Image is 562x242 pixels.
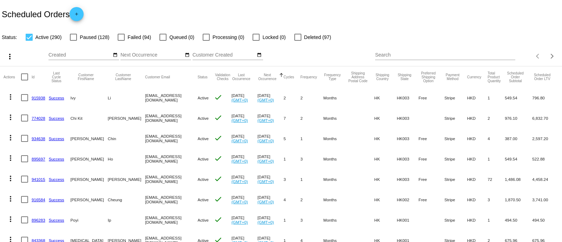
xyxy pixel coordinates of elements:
[348,71,368,83] button: Change sorting for ShippingPostcode
[32,136,45,141] a: 934638
[283,87,300,108] mat-cell: 2
[419,128,445,149] mat-cell: Free
[374,128,397,149] mat-cell: HK
[231,149,257,169] mat-cell: [DATE]
[467,108,488,128] mat-cell: HKD
[108,210,145,230] mat-cell: Ip
[419,149,445,169] mat-cell: Free
[467,128,488,149] mat-cell: HKD
[198,116,209,120] span: Active
[145,75,170,79] button: Change sorting for CustomerEmail
[257,138,274,143] a: (GMT+0)
[231,200,248,204] a: (GMT+0)
[2,7,84,21] h2: Scheduled Orders
[231,169,257,189] mat-cell: [DATE]
[467,87,488,108] mat-cell: HKD
[231,159,248,163] a: (GMT+0)
[231,108,257,128] mat-cell: [DATE]
[397,149,419,169] mat-cell: HK003
[257,159,274,163] a: (GMT+0)
[419,189,445,210] mat-cell: Free
[214,175,222,183] mat-icon: check
[49,197,64,202] a: Success
[397,87,419,108] mat-cell: HK003
[488,149,505,169] mat-cell: 1
[300,128,323,149] mat-cell: 1
[419,87,445,108] mat-cell: Free
[300,75,317,79] button: Change sorting for Frequency
[6,133,15,142] mat-icon: more_vert
[257,73,277,81] button: Change sorting for NextOccurrenceUtc
[32,157,45,161] a: 895697
[32,177,45,182] a: 941015
[444,87,467,108] mat-cell: Stripe
[198,96,209,100] span: Active
[6,52,14,61] mat-icon: more_vert
[324,128,348,149] mat-cell: Months
[185,52,190,58] mat-icon: date_range
[324,73,342,81] button: Change sorting for FrequencyType
[214,93,222,102] mat-icon: check
[283,149,300,169] mat-cell: 1
[300,87,323,108] mat-cell: 2
[505,210,532,230] mat-cell: 494.50
[532,73,552,81] button: Change sorting for LifetimeValue
[283,169,300,189] mat-cell: 3
[198,157,209,161] span: Active
[145,149,198,169] mat-cell: [EMAIL_ADDRESS][DOMAIN_NAME]
[257,169,283,189] mat-cell: [DATE]
[397,73,412,81] button: Change sorting for ShippingState
[71,108,108,128] mat-cell: Chi Kit
[532,189,558,210] mat-cell: 3,741.00
[169,33,194,41] span: Queued (0)
[532,210,558,230] mat-cell: 494.50
[108,149,145,169] mat-cell: Ho
[257,52,262,58] mat-icon: date_range
[257,108,283,128] mat-cell: [DATE]
[444,189,467,210] mat-cell: Stripe
[304,33,331,41] span: Deleted (97)
[488,189,505,210] mat-cell: 3
[231,98,248,102] a: (GMT+0)
[231,128,257,149] mat-cell: [DATE]
[231,210,257,230] mat-cell: [DATE]
[120,52,184,58] input: Next Occurrence
[444,149,467,169] mat-cell: Stripe
[531,49,545,63] button: Previous page
[6,215,15,223] mat-icon: more_vert
[192,52,256,58] input: Customer Created
[545,49,559,63] button: Next page
[257,179,274,184] a: (GMT+0)
[300,169,323,189] mat-cell: 1
[49,177,64,182] a: Success
[198,197,209,202] span: Active
[300,108,323,128] mat-cell: 2
[49,116,64,120] a: Success
[397,128,419,149] mat-cell: HK003
[419,71,438,83] button: Change sorting for PreferredShippingOption
[48,52,112,58] input: Created
[283,189,300,210] mat-cell: 4
[467,149,488,169] mat-cell: HKD
[505,108,532,128] mat-cell: 976.10
[532,149,558,169] mat-cell: 522.88
[80,33,109,41] span: Paused (128)
[324,189,348,210] mat-cell: Months
[397,108,419,128] mat-cell: HK003
[488,169,505,189] mat-cell: 72
[6,154,15,162] mat-icon: more_vert
[505,149,532,169] mat-cell: 549.54
[532,128,558,149] mat-cell: 2,597.20
[49,218,64,222] a: Success
[444,108,467,128] mat-cell: Stripe
[108,87,145,108] mat-cell: Li
[71,210,108,230] mat-cell: Poyi
[300,189,323,210] mat-cell: 2
[505,169,532,189] mat-cell: 1,486.08
[444,128,467,149] mat-cell: Stripe
[324,108,348,128] mat-cell: Months
[71,189,108,210] mat-cell: [PERSON_NAME]
[444,169,467,189] mat-cell: Stripe
[128,33,151,41] span: Failed (94)
[374,108,397,128] mat-cell: HK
